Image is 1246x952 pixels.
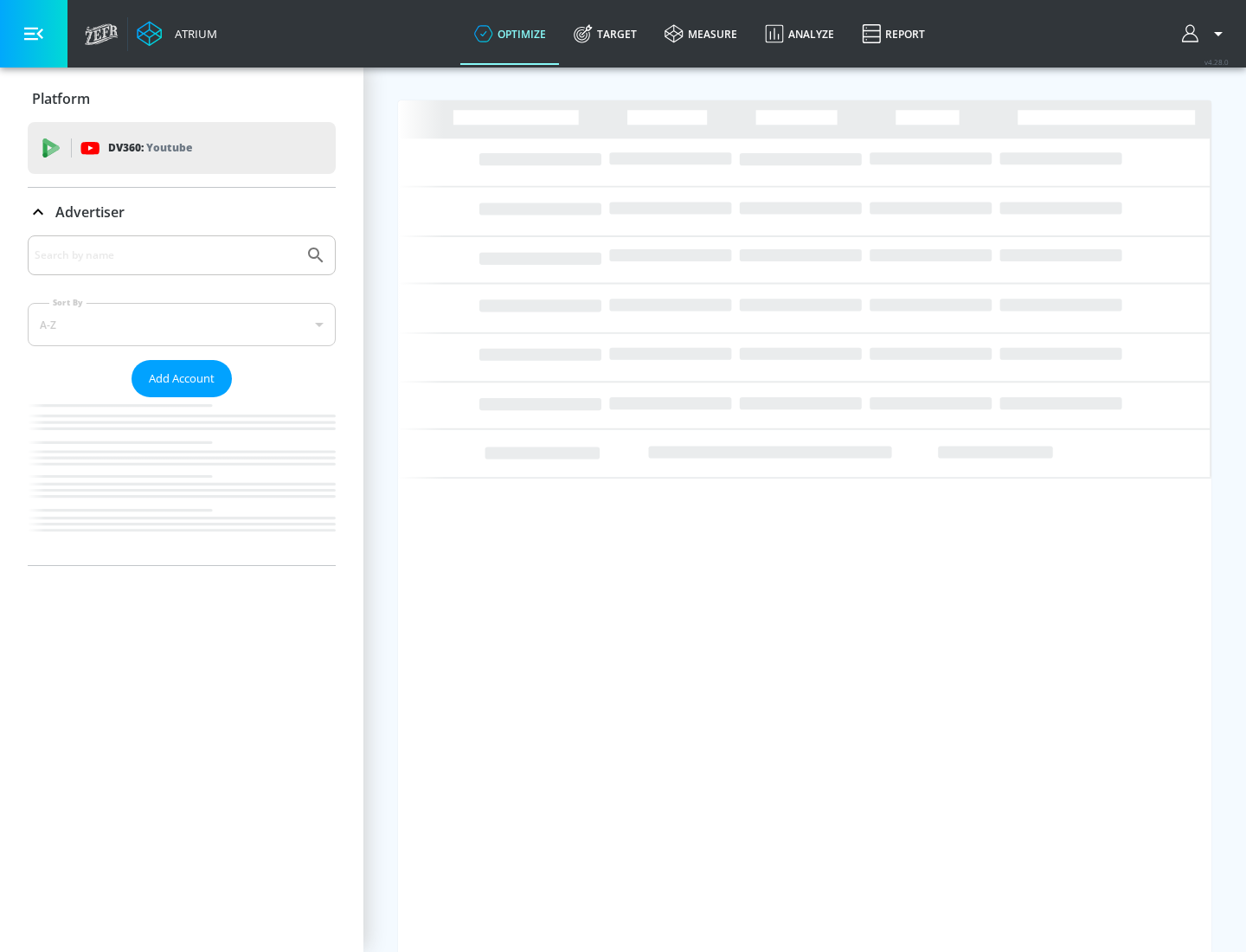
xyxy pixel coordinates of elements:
label: Sort By [49,297,87,308]
a: measure [651,3,751,65]
span: v 4.28.0 [1204,57,1229,67]
div: Atrium [168,26,217,42]
input: Search by name [35,244,297,267]
div: DV360: Youtube [28,122,336,174]
p: DV360: [108,138,192,158]
div: Platform [28,74,336,123]
span: Add Account [149,369,215,389]
div: Advertiser [28,188,336,236]
a: Target [560,3,651,65]
p: Advertiser [55,203,125,222]
p: Youtube [146,138,192,157]
a: optimize [460,3,560,65]
a: Atrium [137,21,217,47]
div: A-Z [28,303,336,346]
a: Analyze [751,3,848,65]
p: Platform [32,89,90,108]
button: Add Account [132,360,232,397]
a: Report [848,3,939,65]
div: Advertiser [28,235,336,565]
nav: list of Advertiser [28,397,336,565]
